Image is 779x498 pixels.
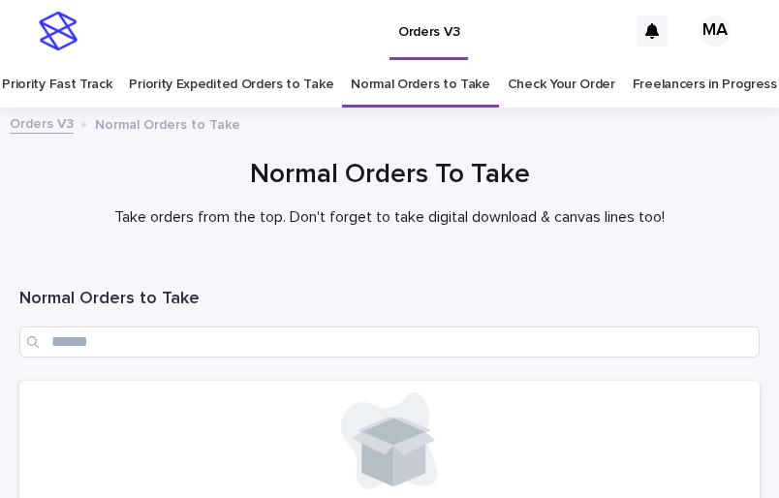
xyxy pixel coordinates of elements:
[129,62,333,108] a: Priority Expedited Orders to Take
[10,111,74,134] a: Orders V3
[633,62,777,108] a: Freelancers in Progress
[2,62,111,108] a: Priority Fast Track
[19,208,760,227] p: Take orders from the top. Don't forget to take digital download & canvas lines too!
[19,157,760,193] h1: Normal Orders To Take
[39,12,78,50] img: stacker-logo-s-only.png
[19,327,760,358] input: Search
[95,112,240,134] p: Normal Orders to Take
[700,16,731,47] div: MA
[351,62,490,108] a: Normal Orders to Take
[19,288,760,311] h1: Normal Orders to Take
[508,62,615,108] a: Check Your Order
